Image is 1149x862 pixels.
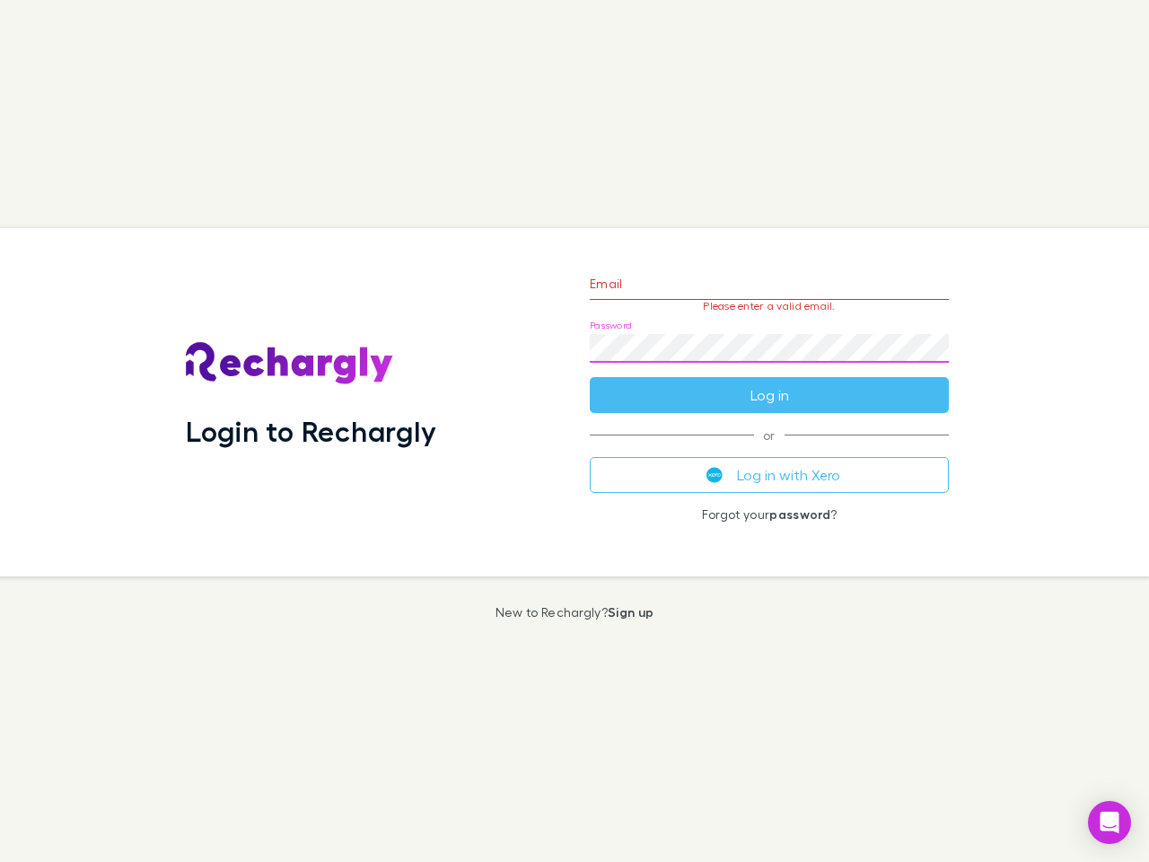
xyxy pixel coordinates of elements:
[590,300,949,312] p: Please enter a valid email.
[590,377,949,413] button: Log in
[1088,801,1131,844] div: Open Intercom Messenger
[608,604,653,620] a: Sign up
[496,605,654,620] p: New to Rechargly?
[186,342,394,385] img: Rechargly's Logo
[186,414,436,448] h1: Login to Rechargly
[590,457,949,493] button: Log in with Xero
[590,507,949,522] p: Forgot your ?
[706,467,723,483] img: Xero's logo
[769,506,830,522] a: password
[590,319,632,332] label: Password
